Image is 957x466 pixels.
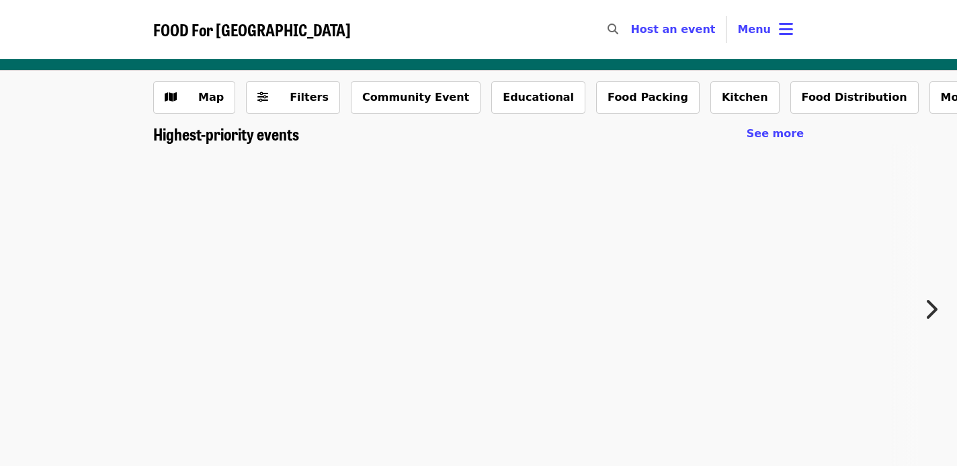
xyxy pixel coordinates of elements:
[290,91,329,104] span: Filters
[153,122,299,145] span: Highest-priority events
[491,81,585,114] button: Educational
[257,91,268,104] i: sliders-h icon
[924,297,938,322] i: chevron-right icon
[726,13,804,46] button: Toggle account menu
[142,124,815,144] div: Highest-priority events
[790,81,919,114] button: Food Distribution
[913,290,957,328] button: Next item
[596,81,700,114] button: Food Packing
[246,81,340,114] button: Filters (0 selected)
[608,23,618,36] i: search icon
[747,126,804,142] a: See more
[626,13,637,46] input: Search
[165,91,177,104] i: map icon
[198,91,224,104] span: Map
[630,23,715,36] a: Host an event
[153,20,351,40] a: FOOD For [GEOGRAPHIC_DATA]
[710,81,780,114] button: Kitchen
[747,127,804,140] span: See more
[153,17,351,41] span: FOOD For [GEOGRAPHIC_DATA]
[351,81,481,114] button: Community Event
[779,20,793,39] i: bars icon
[153,81,235,114] button: Show map view
[153,124,299,144] a: Highest-priority events
[737,23,771,36] span: Menu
